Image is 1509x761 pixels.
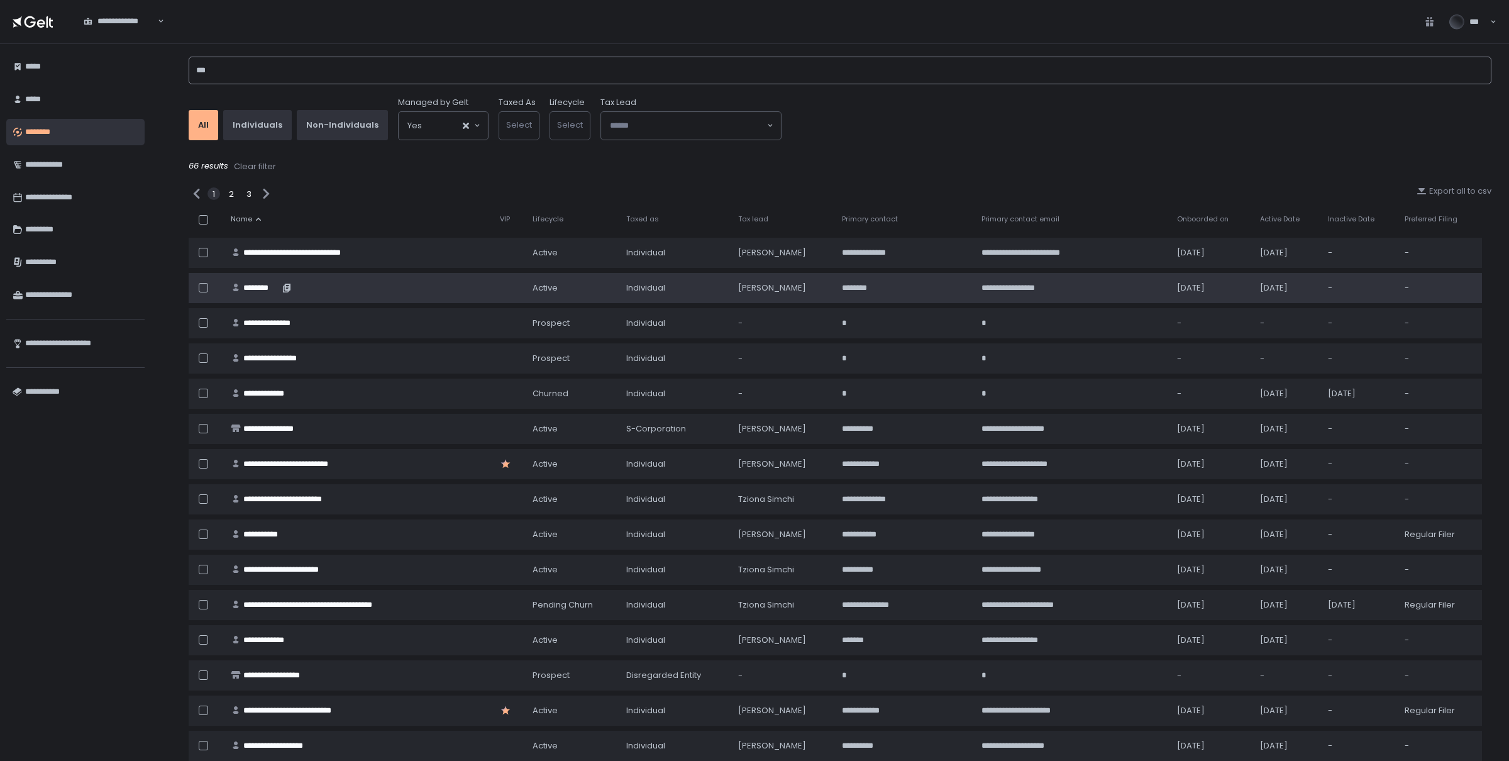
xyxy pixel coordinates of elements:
[234,161,276,172] div: Clear filter
[1260,705,1313,716] div: [DATE]
[533,388,568,399] span: churned
[1177,353,1245,364] div: -
[600,97,636,108] span: Tax Lead
[738,247,826,258] div: [PERSON_NAME]
[207,187,220,200] div: 1
[626,388,723,399] div: Individual
[533,353,570,364] span: prospect
[1328,458,1390,470] div: -
[533,670,570,681] span: prospect
[626,740,723,752] div: Individual
[533,740,558,752] span: active
[626,670,723,681] div: Disregarded Entity
[1177,529,1245,540] div: [DATE]
[601,112,781,140] div: Search for option
[1260,318,1313,329] div: -
[1177,705,1245,716] div: [DATE]
[1405,529,1474,540] div: Regular Filer
[533,214,563,224] span: Lifecycle
[626,564,723,575] div: Individual
[1417,186,1491,197] button: Export all to csv
[1405,388,1474,399] div: -
[533,599,593,611] span: pending Churn
[1328,529,1390,540] div: -
[1405,214,1457,224] span: Preferred Filing
[1405,318,1474,329] div: -
[738,388,826,399] div: -
[1328,423,1390,435] div: -
[1260,423,1313,435] div: [DATE]
[1328,599,1390,611] div: [DATE]
[1328,214,1374,224] span: Inactive Date
[407,119,422,132] span: Yes
[1177,670,1245,681] div: -
[533,247,558,258] span: active
[626,705,723,716] div: Individual
[626,282,723,294] div: Individual
[738,740,826,752] div: [PERSON_NAME]
[1260,599,1313,611] div: [DATE]
[1260,635,1313,646] div: [DATE]
[738,705,826,716] div: [PERSON_NAME]
[1260,353,1313,364] div: -
[738,599,826,611] div: Tziona Simchi
[738,564,826,575] div: Tziona Simchi
[499,97,536,108] label: Taxed As
[1260,740,1313,752] div: [DATE]
[155,15,156,28] input: Search for option
[1177,247,1245,258] div: [DATE]
[1177,282,1245,294] div: [DATE]
[1405,599,1474,611] div: Regular Filer
[533,705,558,716] span: active
[1260,388,1313,399] div: [DATE]
[1177,423,1245,435] div: [DATE]
[1177,599,1245,611] div: [DATE]
[243,187,255,200] div: 3
[1405,247,1474,258] div: -
[1260,494,1313,505] div: [DATE]
[1328,670,1390,681] div: -
[1177,564,1245,575] div: [DATE]
[75,8,164,35] div: Search for option
[1260,214,1300,224] span: Active Date
[422,119,462,132] input: Search for option
[533,635,558,646] span: active
[1260,670,1313,681] div: -
[398,97,468,108] span: Managed by Gelt
[626,247,723,258] div: Individual
[738,423,826,435] div: [PERSON_NAME]
[500,214,510,224] span: VIP
[1260,458,1313,470] div: [DATE]
[533,529,558,540] span: active
[297,110,388,140] button: Non-Individuals
[198,119,209,131] div: All
[1177,214,1229,224] span: Onboarded on
[533,564,558,575] span: active
[399,112,488,140] div: Search for option
[1260,564,1313,575] div: [DATE]
[1328,564,1390,575] div: -
[738,458,826,470] div: [PERSON_NAME]
[1405,353,1474,364] div: -
[1405,635,1474,646] div: -
[463,123,469,129] button: Clear Selected
[189,110,218,140] button: All
[533,423,558,435] span: active
[1177,635,1245,646] div: [DATE]
[557,119,583,131] span: Select
[626,318,723,329] div: Individual
[1177,388,1245,399] div: -
[233,119,282,131] div: Individuals
[223,110,292,140] button: Individuals
[1405,670,1474,681] div: -
[626,214,659,224] span: Taxed as
[626,635,723,646] div: Individual
[550,97,585,108] label: Lifecycle
[1328,635,1390,646] div: -
[626,494,723,505] div: Individual
[533,282,558,294] span: active
[1328,705,1390,716] div: -
[1328,740,1390,752] div: -
[231,214,252,224] span: Name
